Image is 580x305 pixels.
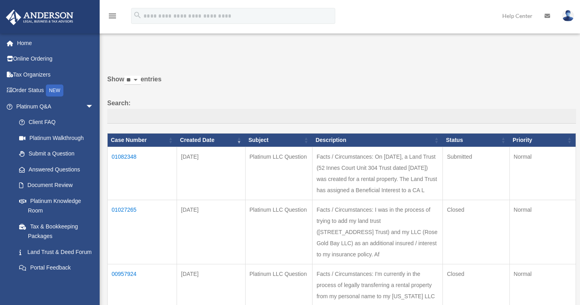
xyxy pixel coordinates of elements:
td: Normal [509,200,576,264]
span: arrow_drop_down [86,275,102,292]
td: Facts / Circumstances: I was in the process of trying to add my land trust ([STREET_ADDRESS] Trus... [313,200,443,264]
img: Anderson Advisors Platinum Portal [4,10,76,25]
a: Land Trust & Deed Forum [11,244,102,260]
a: menu [108,14,117,21]
img: User Pic [562,10,574,22]
input: Search: [107,109,576,124]
a: Platinum Walkthrough [11,130,102,146]
a: Tax & Bookkeeping Packages [11,218,102,244]
a: Order StatusNEW [6,83,106,99]
a: Digital Productsarrow_drop_down [6,275,106,291]
td: Submitted [443,147,509,200]
div: NEW [46,85,63,96]
th: Subject: activate to sort column ascending [245,134,312,147]
th: Description: activate to sort column ascending [313,134,443,147]
label: Show entries [107,74,576,93]
i: menu [108,11,117,21]
td: Facts / Circumstances: On [DATE], a Land Trust (52 Innes Court Unit 304 Trust dated [DATE]) was c... [313,147,443,200]
td: 01082348 [108,147,177,200]
a: Platinum Q&Aarrow_drop_down [6,98,102,114]
select: Showentries [124,76,141,85]
a: Online Ordering [6,51,106,67]
th: Case Number: activate to sort column ascending [108,134,177,147]
a: Tax Organizers [6,67,106,83]
i: search [133,11,142,20]
a: Platinum Knowledge Room [11,193,102,218]
th: Status: activate to sort column ascending [443,134,509,147]
a: Document Review [11,177,102,193]
td: Normal [509,147,576,200]
td: [DATE] [177,147,246,200]
th: Created Date: activate to sort column ascending [177,134,246,147]
td: Platinum LLC Question [245,200,312,264]
td: Closed [443,200,509,264]
a: Portal Feedback [11,260,102,276]
th: Priority: activate to sort column ascending [509,134,576,147]
td: [DATE] [177,200,246,264]
a: Home [6,35,106,51]
span: arrow_drop_down [86,98,102,115]
a: Answered Questions [11,161,98,177]
label: Search: [107,98,576,124]
td: Platinum LLC Question [245,147,312,200]
a: Submit a Question [11,146,102,162]
a: Client FAQ [11,114,102,130]
td: 01027265 [108,200,177,264]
